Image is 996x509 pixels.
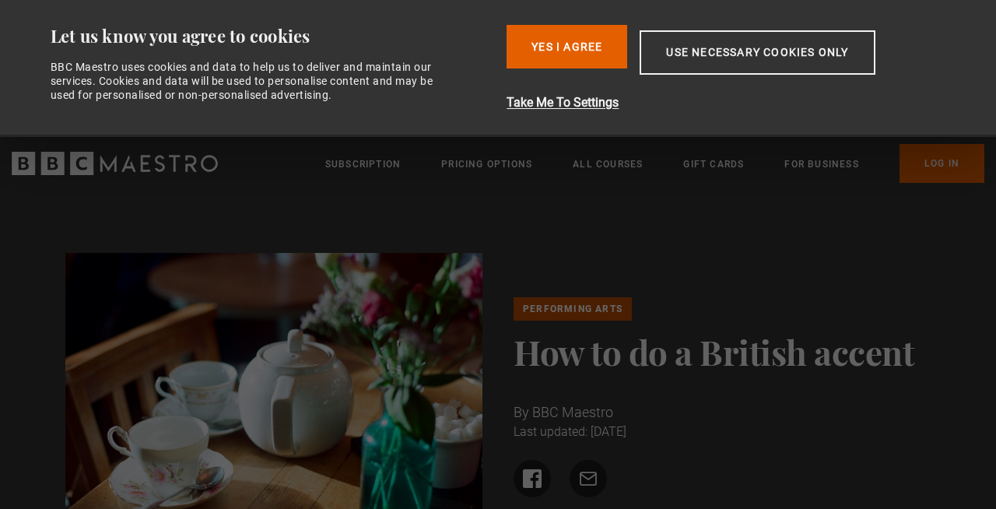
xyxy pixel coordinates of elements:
[514,424,626,439] time: Last updated: [DATE]
[573,156,643,172] a: All Courses
[514,333,931,370] h1: How to do a British accent
[532,404,613,420] span: BBC Maestro
[51,25,495,47] div: Let us know you agree to cookies
[441,156,532,172] a: Pricing Options
[784,156,858,172] a: For business
[51,60,451,103] div: BBC Maestro uses cookies and data to help us to deliver and maintain our services. Cookies and da...
[514,404,529,420] span: By
[514,297,632,321] a: Performing Arts
[507,25,627,68] button: Yes I Agree
[325,156,401,172] a: Subscription
[325,144,984,183] nav: Primary
[640,30,875,75] button: Use necessary cookies only
[683,156,744,172] a: Gift Cards
[12,152,218,175] svg: BBC Maestro
[507,93,957,112] button: Take Me To Settings
[900,144,984,183] a: Log In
